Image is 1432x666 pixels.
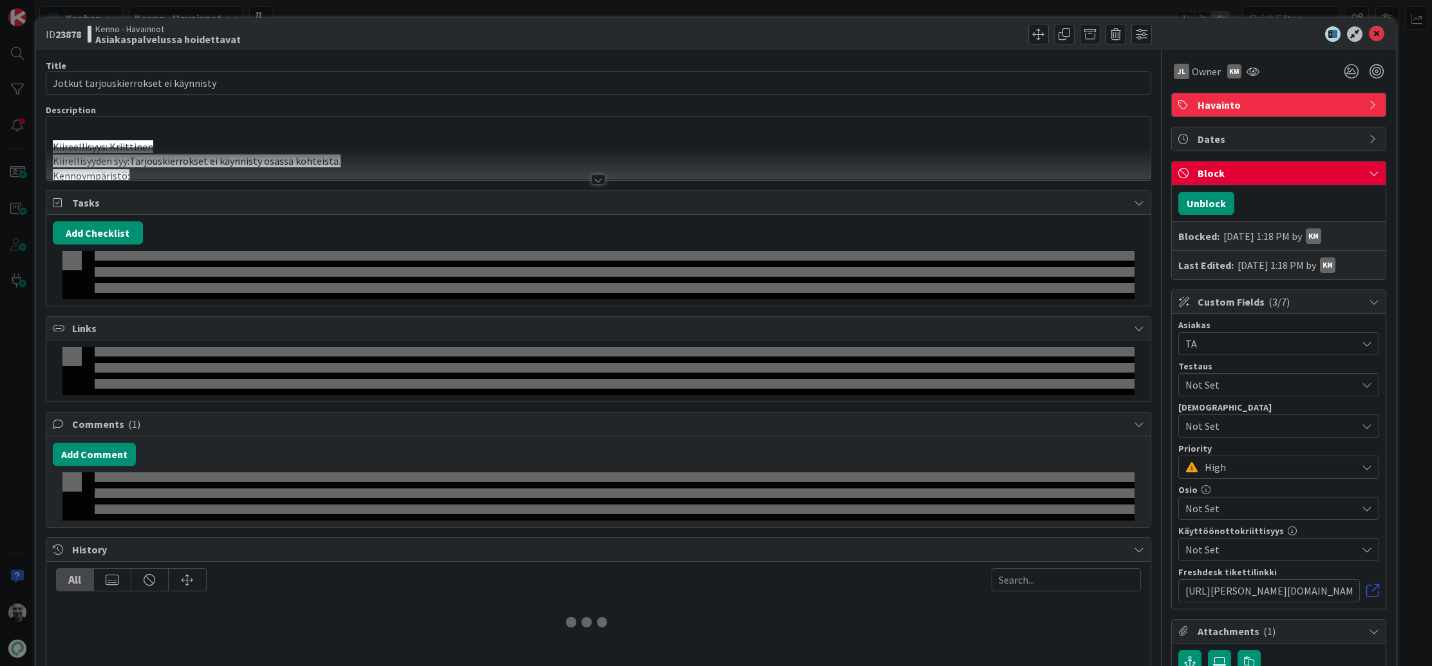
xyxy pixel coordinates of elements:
[1198,97,1362,113] span: Havainto
[1178,485,1379,494] div: Osio
[992,568,1141,591] input: Search...
[1205,458,1350,476] span: High
[1178,362,1379,371] div: Testaus
[1268,295,1290,308] span: ( 3/7 )
[1198,131,1362,147] span: Dates
[1192,64,1221,79] span: Owner
[1198,165,1362,181] span: Block
[72,416,1128,432] span: Comments
[46,60,66,71] label: Title
[1185,542,1357,557] span: Not Set
[53,221,143,245] button: Add Checklist
[1178,320,1379,329] div: Asiakas
[1223,228,1321,244] div: [DATE] 1:18 PM by
[1306,228,1321,244] div: KM
[1185,377,1357,393] span: Not Set
[95,24,241,34] span: Kenno - Havainnot
[1263,625,1276,638] span: ( 1 )
[1178,526,1379,535] div: Käyttöönottokriittisyys
[1178,257,1234,273] b: Last Edited:
[1178,228,1220,244] b: Blocked:
[72,320,1128,336] span: Links
[1178,444,1379,453] div: Priority
[72,195,1128,210] span: Tasks
[1178,568,1379,577] div: Freshdesk tikettilinkki
[95,34,241,44] b: Asiakaspalvelussa hoidettavat
[46,26,81,42] span: ID
[1227,64,1241,79] div: KM
[1238,257,1335,273] div: [DATE] 1:18 PM by
[1198,624,1362,639] span: Attachments
[128,418,140,430] span: ( 1 )
[1185,418,1357,434] span: Not Set
[55,28,81,41] b: 23878
[57,569,94,591] div: All
[1178,192,1234,215] button: Unblock
[1185,501,1357,516] span: Not Set
[72,542,1128,557] span: History
[1174,64,1189,79] div: JL
[1320,257,1335,273] div: KM
[46,71,1152,95] input: type card name here...
[53,140,153,153] span: Kiireellisyys: Kriittinen
[1185,336,1357,351] span: TA
[1198,294,1362,310] span: Custom Fields
[53,443,136,466] button: Add Comment
[46,104,96,116] span: Description
[1178,403,1379,412] div: [DEMOGRAPHIC_DATA]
